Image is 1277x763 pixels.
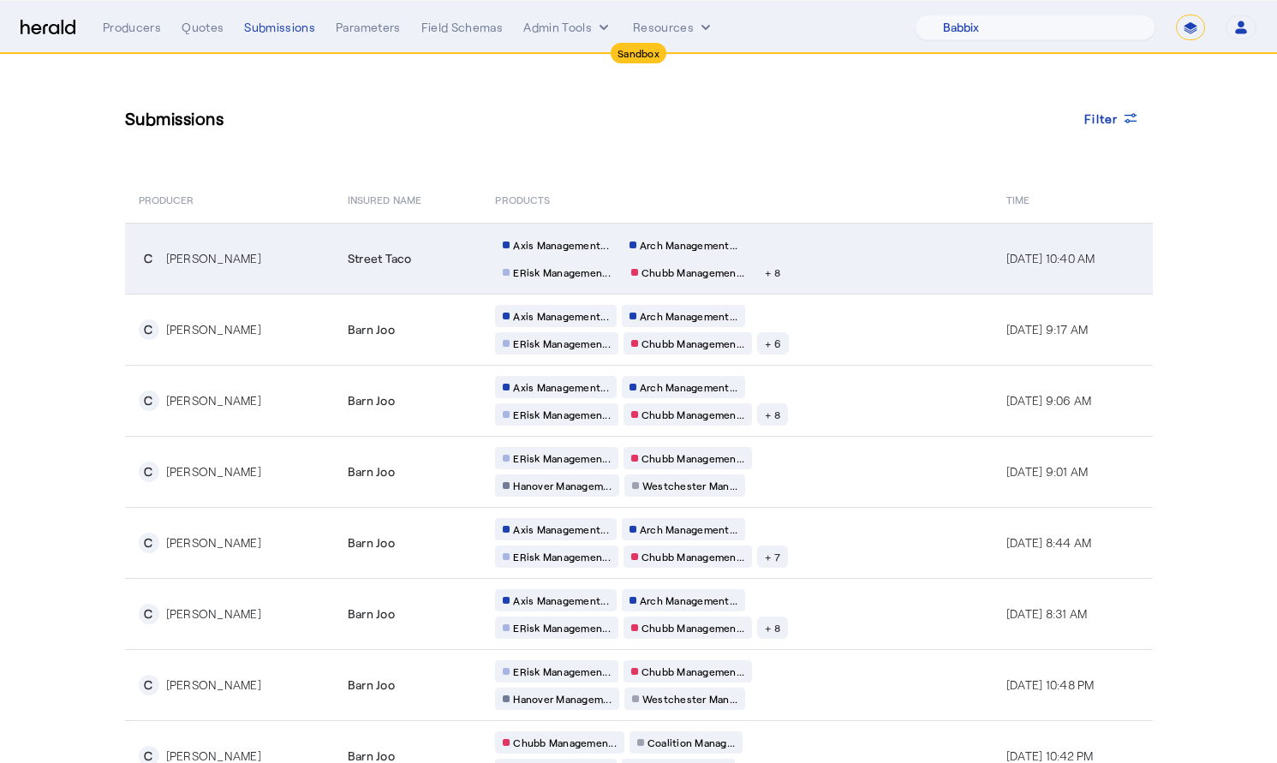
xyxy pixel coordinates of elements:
span: Chubb Managemen... [641,337,745,350]
span: Axis Management... [513,238,609,252]
span: ERisk Managemen... [513,337,611,350]
span: PRODUCER [139,190,194,207]
span: Chubb Managemen... [641,550,745,563]
span: Axis Management... [513,522,609,536]
span: [DATE] 9:06 AM [1006,393,1092,408]
span: Arch Management... [640,593,738,607]
span: Arch Management... [640,238,738,252]
span: [DATE] 9:01 AM [1006,464,1089,479]
div: C [139,675,159,695]
button: internal dropdown menu [523,19,612,36]
div: C [139,462,159,482]
span: ERisk Managemen... [513,265,611,279]
span: Chubb Managemen... [641,621,745,635]
span: + 8 [765,408,780,421]
span: Chubb Managemen... [641,665,745,678]
span: [DATE] 9:17 AM [1006,322,1089,337]
span: Filter [1084,110,1119,128]
span: Barn Joo [348,677,395,694]
span: Coalition Manag... [647,736,736,749]
div: [PERSON_NAME] [166,605,261,623]
span: Time [1006,190,1029,207]
span: Westchester Man... [642,479,738,492]
span: Arch Management... [640,309,738,323]
span: Chubb Managemen... [641,451,745,465]
span: Barn Joo [348,605,395,623]
span: Axis Management... [513,593,609,607]
span: Arch Management... [640,380,738,394]
div: [PERSON_NAME] [166,463,261,480]
span: Axis Management... [513,309,609,323]
span: + 7 [765,550,780,563]
div: [PERSON_NAME] [166,677,261,694]
span: + 6 [765,337,781,350]
span: [DATE] 10:42 PM [1006,748,1094,763]
span: Barn Joo [348,463,395,480]
span: Arch Management... [640,522,738,536]
span: [DATE] 10:40 AM [1006,251,1095,265]
button: Filter [1071,103,1153,134]
span: Insured Name [348,190,421,207]
span: Barn Joo [348,392,395,409]
div: Submissions [244,19,315,36]
div: Field Schemas [421,19,504,36]
span: [DATE] 10:48 PM [1006,677,1095,692]
div: Producers [103,19,161,36]
span: [DATE] 8:31 AM [1006,606,1088,621]
span: Barn Joo [348,321,395,338]
span: Barn Joo [348,534,395,551]
span: [DATE] 8:44 AM [1006,535,1092,550]
span: PRODUCTS [495,190,550,207]
span: Hanover Managem... [513,479,612,492]
div: Parameters [336,19,401,36]
div: C [139,533,159,553]
div: C [139,604,159,624]
span: Axis Management... [513,380,609,394]
img: Herald Logo [21,20,75,36]
div: [PERSON_NAME] [166,321,261,338]
span: ERisk Managemen... [513,550,611,563]
span: + 8 [765,621,780,635]
span: ERisk Managemen... [513,408,611,421]
div: C [139,319,159,340]
div: C [139,390,159,411]
span: Westchester Man... [642,692,738,706]
span: Chubb Managemen... [641,265,745,279]
span: + 8 [765,265,780,279]
span: Street Taco [348,250,412,267]
button: Resources dropdown menu [633,19,714,36]
span: ERisk Managemen... [513,665,611,678]
span: ERisk Managemen... [513,451,611,465]
div: [PERSON_NAME] [166,392,261,409]
span: ERisk Managemen... [513,621,611,635]
span: Hanover Managem... [513,692,612,706]
div: [PERSON_NAME] [166,534,261,551]
div: Quotes [182,19,224,36]
div: [PERSON_NAME] [166,250,261,267]
h3: Submissions [125,106,224,130]
span: Chubb Managemen... [641,408,745,421]
span: Chubb Managemen... [513,736,617,749]
div: C [139,248,159,269]
div: Sandbox [611,43,666,63]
